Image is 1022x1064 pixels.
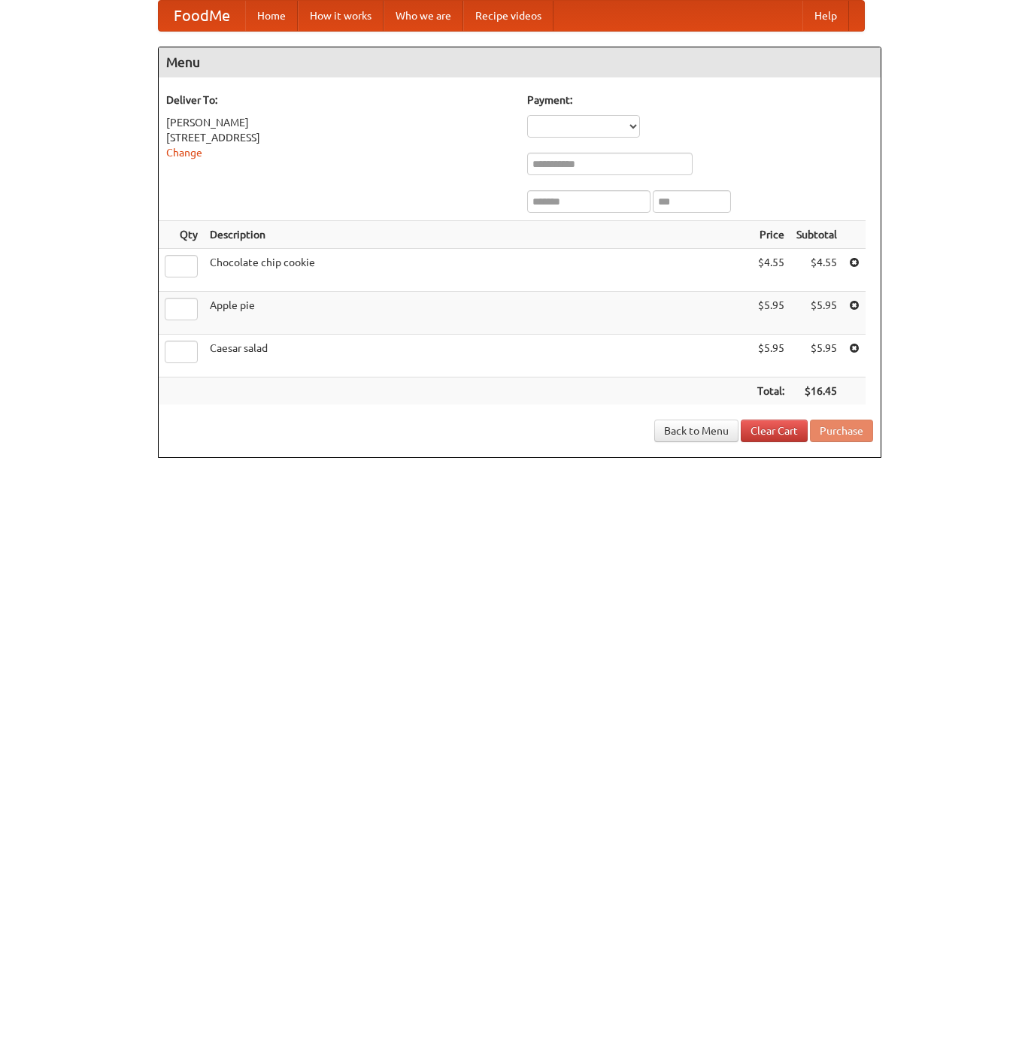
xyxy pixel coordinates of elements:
[802,1,849,31] a: Help
[790,335,843,377] td: $5.95
[159,221,204,249] th: Qty
[527,92,873,108] h5: Payment:
[166,147,202,159] a: Change
[245,1,298,31] a: Home
[654,420,738,442] a: Back to Menu
[204,292,751,335] td: Apple pie
[463,1,553,31] a: Recipe videos
[751,335,790,377] td: $5.95
[790,249,843,292] td: $4.55
[790,377,843,405] th: $16.45
[204,249,751,292] td: Chocolate chip cookie
[166,130,512,145] div: [STREET_ADDRESS]
[790,292,843,335] td: $5.95
[166,92,512,108] h5: Deliver To:
[741,420,808,442] a: Clear Cart
[790,221,843,249] th: Subtotal
[204,221,751,249] th: Description
[159,47,881,77] h4: Menu
[159,1,245,31] a: FoodMe
[810,420,873,442] button: Purchase
[751,221,790,249] th: Price
[204,335,751,377] td: Caesar salad
[298,1,384,31] a: How it works
[384,1,463,31] a: Who we are
[751,377,790,405] th: Total:
[751,249,790,292] td: $4.55
[166,115,512,130] div: [PERSON_NAME]
[751,292,790,335] td: $5.95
